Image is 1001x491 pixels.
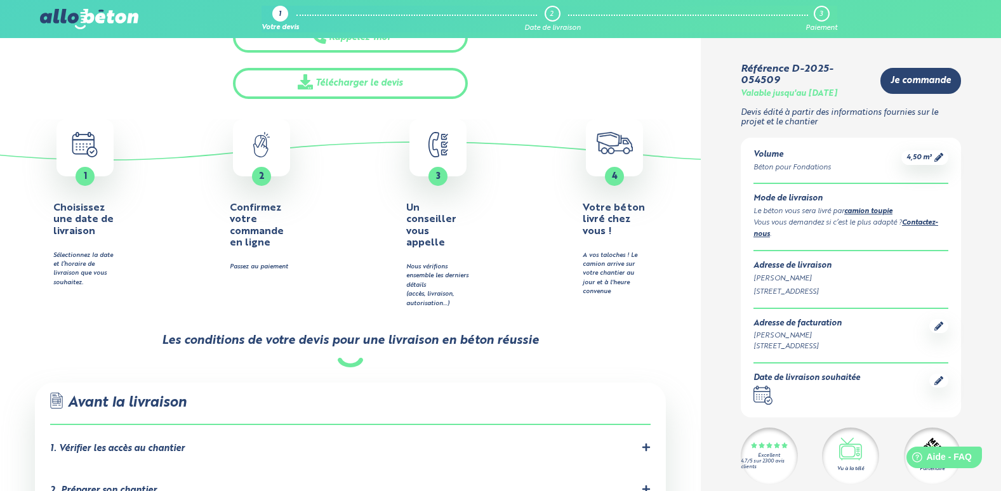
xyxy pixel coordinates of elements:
[53,251,117,288] div: Sélectionnez la date et l’horaire de livraison que vous souhaitez.
[583,251,646,297] div: A vos taloches ! Le camion arrive sur votre chantier au jour et à l'heure convenue
[758,453,780,459] div: Excellent
[524,24,581,32] div: Date de livraison
[753,319,842,329] div: Adresse de facturation
[50,393,651,425] div: Avant la livraison
[819,10,823,18] div: 3
[262,6,299,32] a: 1 Votre devis
[262,24,299,32] div: Votre devis
[753,273,948,284] div: [PERSON_NAME]
[612,172,618,181] span: 4
[753,162,831,173] div: Béton pour Fondations
[162,334,539,348] div: Les conditions de votre devis pour une livraison en béton réussie
[53,202,117,237] h4: Choisissez une date de livraison
[753,219,938,238] a: Contactez-nous
[880,68,961,94] a: Je commande
[891,75,951,86] span: Je commande
[524,6,581,32] a: 2 Date de livraison
[176,119,347,272] a: 2 Confirmez votre commande en ligne Passez au paiement
[837,465,864,473] div: Vu à la télé
[233,68,468,99] a: Télécharger le devis
[753,287,948,298] div: [STREET_ADDRESS]
[259,172,265,181] span: 2
[805,6,837,32] a: 3 Paiement
[741,89,837,99] div: Valable jusqu'au [DATE]
[753,331,842,341] div: [PERSON_NAME]
[40,9,138,29] img: allobéton
[741,63,870,87] div: Référence D-2025-054509
[753,374,860,383] div: Date de livraison souhaitée
[353,119,523,308] button: 3 Un conseiller vous appelle Nous vérifions ensemble les derniers détails(accès, livraison, autor...
[50,443,185,454] div: 1. Vérifier les accès au chantier
[230,263,293,272] div: Passez au paiement
[406,263,470,308] div: Nous vérifions ensemble les derniers détails (accès, livraison, autorisation…)
[741,108,961,127] p: Devis édité à partir des informations fournies sur le projet et le chantier
[753,218,948,240] div: Vous vous demandez si c’est le plus adapté ? .
[436,172,441,181] span: 3
[888,442,987,477] iframe: Help widget launcher
[753,150,831,160] div: Volume
[550,10,554,18] div: 2
[406,202,470,249] h4: Un conseiller vous appelle
[753,194,948,204] div: Mode de livraison
[753,206,948,218] div: Le béton vous sera livré par
[753,261,948,271] div: Adresse de livraison
[597,132,633,154] img: truck.c7a9816ed8b9b1312949.png
[583,202,646,237] h4: Votre béton livré chez vous !
[753,341,842,352] div: [STREET_ADDRESS]
[805,24,837,32] div: Paiement
[84,172,87,181] span: 1
[230,202,293,249] h4: Confirmez votre commande en ligne
[741,459,798,470] div: 4.7/5 sur 2300 avis clients
[844,208,892,215] a: camion toupie
[279,11,281,19] div: 1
